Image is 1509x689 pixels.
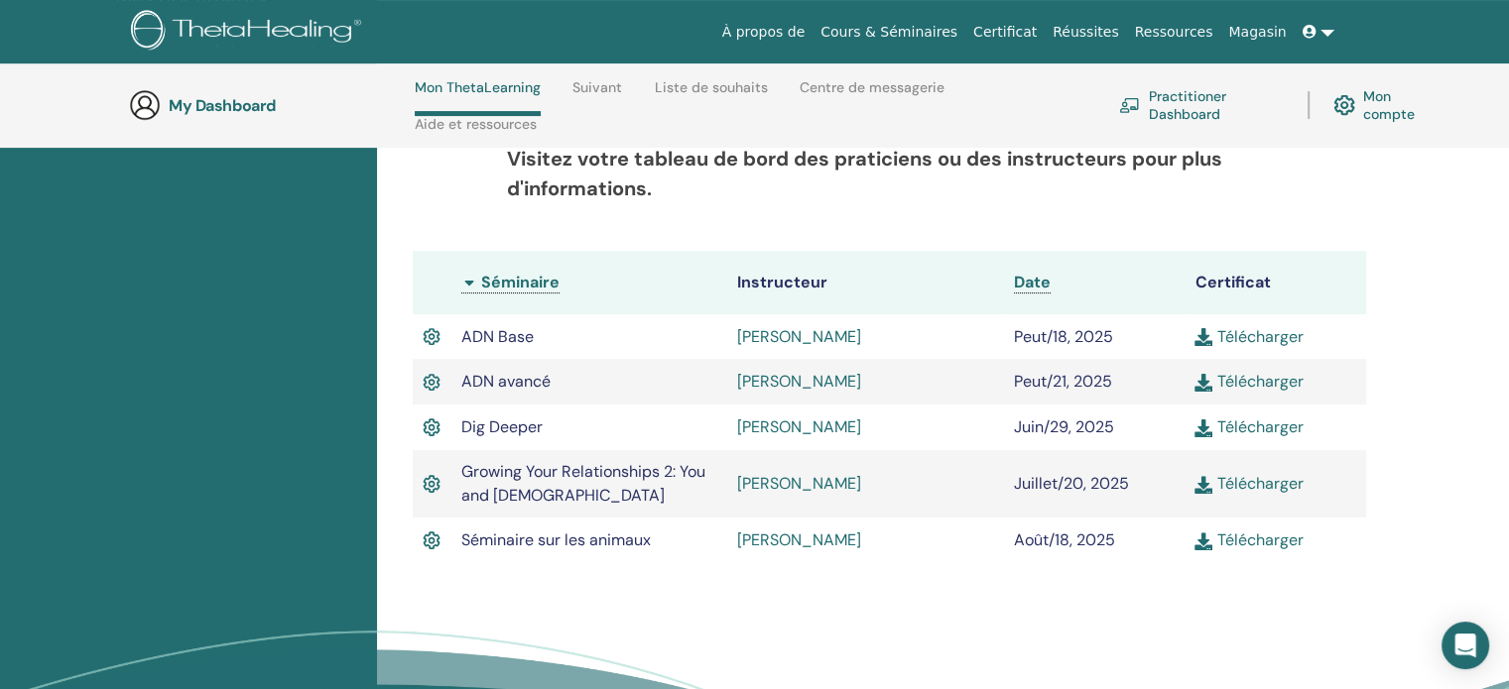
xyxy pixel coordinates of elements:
[423,370,440,396] img: Active Certificate
[1195,416,1303,437] a: Télécharger
[1004,359,1186,404] td: Peut/21, 2025
[737,416,861,437] a: [PERSON_NAME]
[1333,83,1437,127] a: Mon compte
[1220,14,1294,51] a: Magasin
[1004,404,1186,450] td: Juin/29, 2025
[507,146,1222,201] b: Visitez votre tableau de bord des praticiens ou des instructeurs pour plus d'informations.
[1195,374,1212,392] img: download.svg
[1195,419,1212,437] img: download.svg
[131,10,368,55] img: logo.png
[1045,14,1126,51] a: Réussites
[1119,97,1140,113] img: chalkboard-teacher.svg
[1014,272,1051,293] a: Date
[415,79,541,116] a: Mon ThetaLearning
[1195,371,1303,392] a: Télécharger
[1185,251,1366,314] th: Certificat
[129,89,161,121] img: generic-user-icon.jpg
[461,461,705,506] span: Growing Your Relationships 2: You and [DEMOGRAPHIC_DATA]
[423,324,440,350] img: Active Certificate
[1333,90,1354,120] img: cog.svg
[1004,517,1186,563] td: Août/18, 2025
[1195,328,1212,346] img: download.svg
[655,79,768,111] a: Liste de souhaits
[1442,622,1489,669] div: Open Intercom Messenger
[1195,476,1212,494] img: download.svg
[737,326,861,347] a: [PERSON_NAME]
[1195,529,1303,550] a: Télécharger
[1195,532,1212,550] img: download.svg
[1119,83,1284,127] a: Practitioner Dashboard
[415,116,537,148] a: Aide et ressources
[572,79,622,111] a: Suivant
[737,529,861,550] a: [PERSON_NAME]
[714,14,814,51] a: À propos de
[1014,272,1051,292] span: Date
[800,79,944,111] a: Centre de messagerie
[737,371,861,392] a: [PERSON_NAME]
[423,527,440,553] img: Active Certificate
[1195,473,1303,494] a: Télécharger
[813,14,965,51] a: Cours & Séminaires
[423,414,440,440] img: Active Certificate
[965,14,1045,51] a: Certificat
[461,371,551,392] span: ADN avancé
[727,251,1004,314] th: Instructeur
[423,471,440,497] img: Active Certificate
[1127,14,1221,51] a: Ressources
[1195,326,1303,347] a: Télécharger
[169,96,367,115] h3: My Dashboard
[461,529,651,550] span: Séminaire sur les animaux
[461,416,543,437] span: Dig Deeper
[1004,314,1186,360] td: Peut/18, 2025
[461,326,534,347] span: ADN Base
[1004,450,1186,517] td: Juillet/20, 2025
[737,473,861,494] a: [PERSON_NAME]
